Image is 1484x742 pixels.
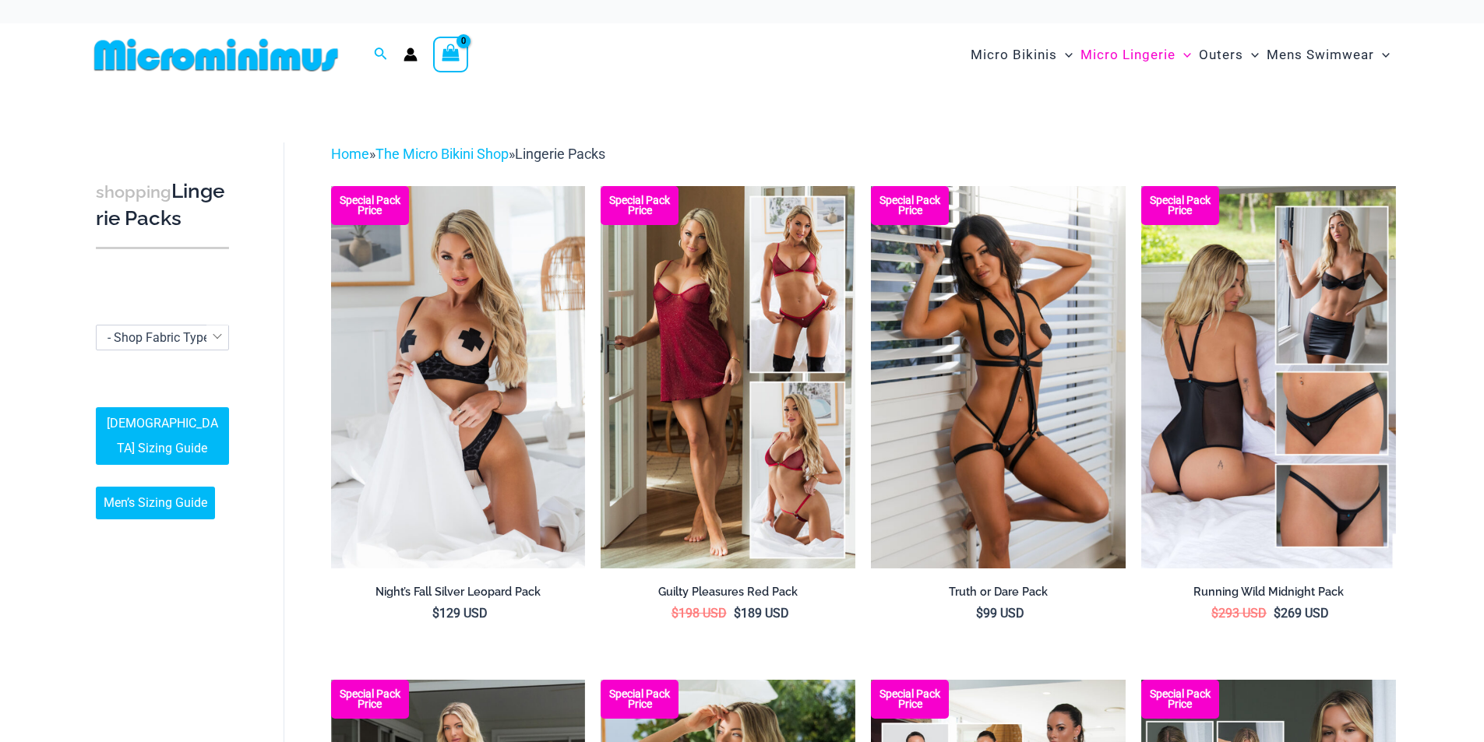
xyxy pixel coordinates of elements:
a: Search icon link [374,45,388,65]
bdi: 269 USD [1274,606,1329,621]
span: Menu Toggle [1243,35,1259,75]
a: Guilty Pleasures Red Collection Pack F Guilty Pleasures Red Collection Pack BGuilty Pleasures Red... [601,186,855,568]
a: [DEMOGRAPHIC_DATA] Sizing Guide [96,407,229,465]
a: Men’s Sizing Guide [96,487,215,519]
bdi: 99 USD [976,606,1024,621]
bdi: 129 USD [432,606,488,621]
span: Lingerie Packs [515,146,605,162]
span: $ [734,606,741,621]
bdi: 293 USD [1211,606,1267,621]
h2: Guilty Pleasures Red Pack [601,585,855,600]
bdi: 198 USD [672,606,727,621]
bdi: 189 USD [734,606,789,621]
h3: Lingerie Packs [96,178,229,232]
a: Micro LingerieMenu ToggleMenu Toggle [1077,31,1195,79]
a: All Styles (1) Running Wild Midnight 1052 Top 6512 Bottom 04Running Wild Midnight 1052 Top 6512 B... [1141,186,1396,568]
h2: Night’s Fall Silver Leopard Pack [331,585,586,600]
a: Account icon link [404,47,418,62]
a: The Micro Bikini Shop [375,146,509,162]
a: Nights Fall Silver Leopard 1036 Bra 6046 Thong 09v2 Nights Fall Silver Leopard 1036 Bra 6046 Thon... [331,186,586,568]
b: Special Pack Price [601,689,679,709]
h2: Running Wild Midnight Pack [1141,585,1396,600]
a: Truth or Dare Pack [871,585,1126,605]
a: Running Wild Midnight Pack [1141,585,1396,605]
b: Special Pack Price [1141,689,1219,709]
span: Menu Toggle [1176,35,1191,75]
a: Home [331,146,369,162]
a: Micro BikinisMenu ToggleMenu Toggle [967,31,1077,79]
span: Micro Lingerie [1080,35,1176,75]
img: All Styles (1) [1141,186,1396,568]
span: $ [976,606,983,621]
span: Micro Bikinis [971,35,1057,75]
span: $ [432,606,439,621]
a: Truth or Dare Black 1905 Bodysuit 611 Micro 07 Truth or Dare Black 1905 Bodysuit 611 Micro 06Trut... [871,186,1126,568]
b: Special Pack Price [331,195,409,216]
b: Special Pack Price [871,195,949,216]
span: $ [1211,606,1218,621]
b: Special Pack Price [1141,195,1219,216]
b: Special Pack Price [601,195,679,216]
span: $ [1274,606,1281,621]
span: - Shop Fabric Type [108,330,210,345]
img: Guilty Pleasures Red Collection Pack F [601,186,855,568]
span: Menu Toggle [1057,35,1073,75]
span: Menu Toggle [1374,35,1390,75]
b: Special Pack Price [871,689,949,709]
a: View Shopping Cart, empty [433,37,469,72]
span: - Shop Fabric Type [97,325,228,350]
span: Outers [1199,35,1243,75]
a: OutersMenu ToggleMenu Toggle [1195,31,1263,79]
a: Night’s Fall Silver Leopard Pack [331,585,586,605]
span: » » [331,146,605,162]
img: Truth or Dare Black 1905 Bodysuit 611 Micro 07 [871,186,1126,568]
h2: Truth or Dare Pack [871,585,1126,600]
span: $ [672,606,679,621]
img: MM SHOP LOGO FLAT [88,37,344,72]
span: - Shop Fabric Type [96,325,229,350]
span: Mens Swimwear [1267,35,1374,75]
b: Special Pack Price [331,689,409,709]
a: Mens SwimwearMenu ToggleMenu Toggle [1263,31,1394,79]
img: Nights Fall Silver Leopard 1036 Bra 6046 Thong 09v2 [331,186,586,568]
a: Guilty Pleasures Red Pack [601,585,855,605]
span: shopping [96,182,171,202]
nav: Site Navigation [964,29,1397,81]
